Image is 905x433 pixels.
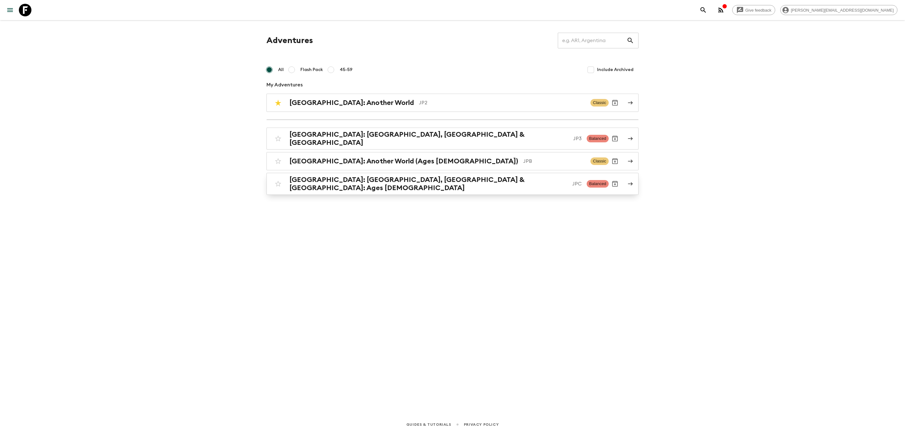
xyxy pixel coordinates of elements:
h2: [GEOGRAPHIC_DATA]: [GEOGRAPHIC_DATA], [GEOGRAPHIC_DATA] & [GEOGRAPHIC_DATA] [289,130,568,147]
p: JPC [572,180,582,188]
span: Classic [590,157,609,165]
p: My Adventures [266,81,639,89]
a: [GEOGRAPHIC_DATA]: [GEOGRAPHIC_DATA], [GEOGRAPHIC_DATA] & [GEOGRAPHIC_DATA]JP3BalancedArchive [266,128,639,150]
div: [PERSON_NAME][EMAIL_ADDRESS][DOMAIN_NAME] [780,5,897,15]
button: Archive [609,96,621,109]
button: Archive [609,155,621,167]
p: JPB [523,157,585,165]
span: Balanced [587,135,609,142]
span: Include Archived [597,67,633,73]
span: All [278,67,284,73]
button: search adventures [697,4,710,16]
a: Privacy Policy [464,421,499,428]
span: Classic [590,99,609,107]
a: Give feedback [732,5,775,15]
p: JP3 [573,135,582,142]
button: Archive [609,178,621,190]
h1: Adventures [266,34,313,47]
a: [GEOGRAPHIC_DATA]: Another WorldJP2ClassicArchive [266,94,639,112]
span: [PERSON_NAME][EMAIL_ADDRESS][DOMAIN_NAME] [787,8,897,13]
p: JP2 [419,99,585,107]
span: Give feedback [742,8,775,13]
h2: [GEOGRAPHIC_DATA]: Another World (Ages [DEMOGRAPHIC_DATA]) [289,157,518,165]
span: Balanced [587,180,609,188]
a: Guides & Tutorials [406,421,451,428]
span: 45-59 [340,67,353,73]
button: menu [4,4,16,16]
h2: [GEOGRAPHIC_DATA]: Another World [289,99,414,107]
a: [GEOGRAPHIC_DATA]: Another World (Ages [DEMOGRAPHIC_DATA])JPBClassicArchive [266,152,639,170]
h2: [GEOGRAPHIC_DATA]: [GEOGRAPHIC_DATA], [GEOGRAPHIC_DATA] & [GEOGRAPHIC_DATA]: Ages [DEMOGRAPHIC_DATA] [289,176,567,192]
input: e.g. AR1, Argentina [558,32,627,49]
button: Archive [609,132,621,145]
a: [GEOGRAPHIC_DATA]: [GEOGRAPHIC_DATA], [GEOGRAPHIC_DATA] & [GEOGRAPHIC_DATA]: Ages [DEMOGRAPHIC_DA... [266,173,639,195]
span: Flash Pack [300,67,323,73]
